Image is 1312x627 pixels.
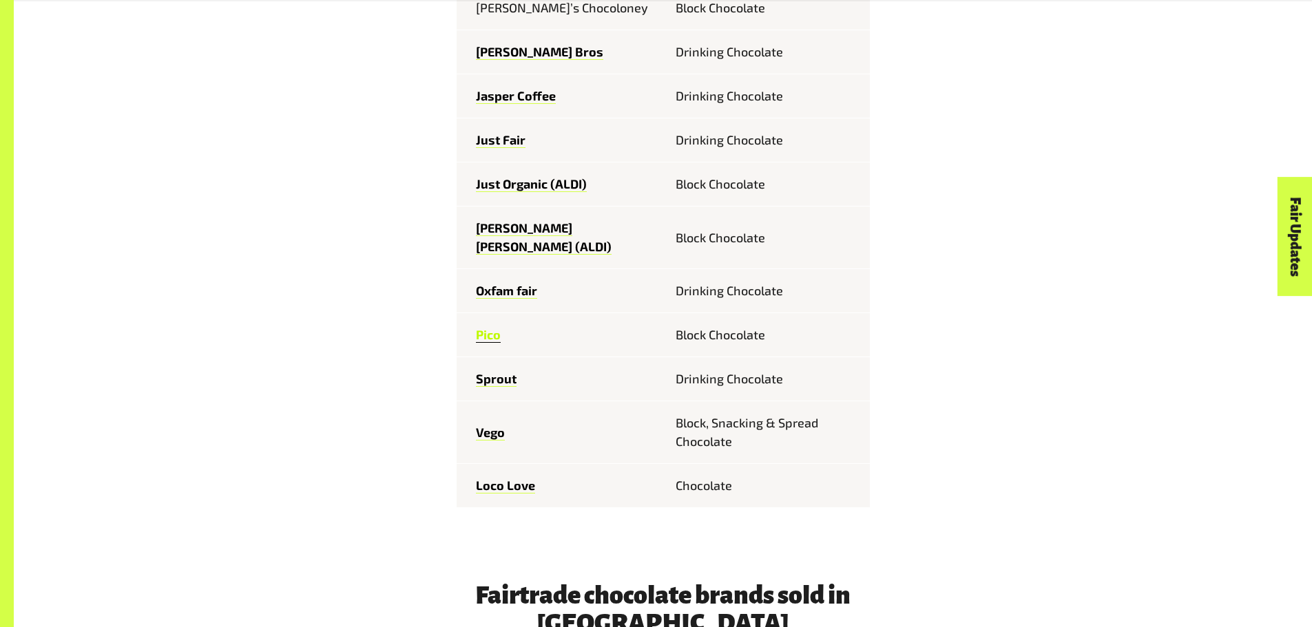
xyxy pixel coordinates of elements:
[663,464,870,508] td: Chocolate
[663,313,870,357] td: Block Chocolate
[476,327,501,343] a: Pico
[663,206,870,269] td: Block Chocolate
[663,162,870,206] td: Block Chocolate
[476,371,517,387] a: Sprout
[663,269,870,313] td: Drinking Chocolate
[663,357,870,401] td: Drinking Chocolate
[476,44,603,60] a: [PERSON_NAME] Bros
[663,118,870,162] td: Drinking Chocolate
[476,88,556,104] a: Jasper Coffee
[476,220,612,255] a: [PERSON_NAME] [PERSON_NAME] (ALDI)
[476,132,525,148] a: Just Fair
[663,30,870,74] td: Drinking Chocolate
[476,478,535,493] a: Loco Love
[476,283,537,299] a: Oxfam fair
[663,74,870,118] td: Drinking Chocolate
[476,176,587,192] a: Just Organic (ALDI)
[476,425,505,440] a: Vego
[663,401,870,464] td: Block, Snacking & Spread Chocolate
